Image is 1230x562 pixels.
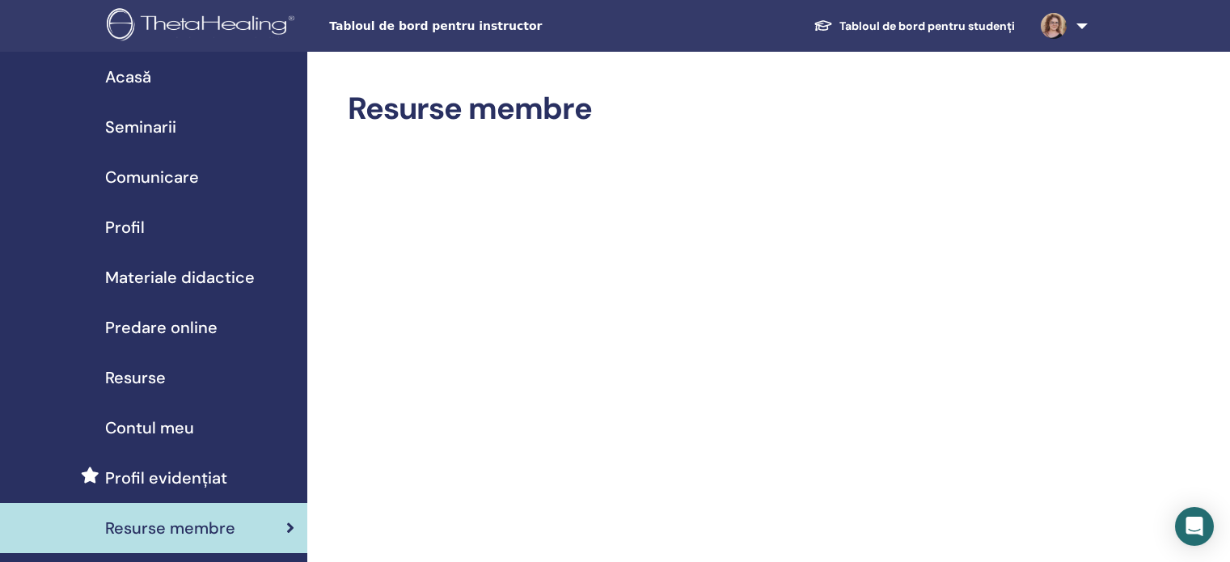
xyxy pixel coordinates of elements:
[105,115,176,139] span: Seminarii
[105,65,151,89] span: Acasă
[105,165,199,189] span: Comunicare
[105,466,227,490] span: Profil evidențiat
[801,11,1028,41] a: Tabloul de bord pentru studenți
[105,265,255,289] span: Materiale didactice
[105,366,166,390] span: Resurse
[329,18,572,35] span: Tabloul de bord pentru instructor
[105,516,235,540] span: Resurse membre
[105,315,218,340] span: Predare online
[1041,13,1067,39] img: default.jpg
[105,215,145,239] span: Profil
[1175,507,1214,546] div: Open Intercom Messenger
[814,19,833,32] img: graduation-cap-white.svg
[348,91,1084,128] h2: Resurse membre
[107,8,300,44] img: logo.png
[105,416,194,440] span: Contul meu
